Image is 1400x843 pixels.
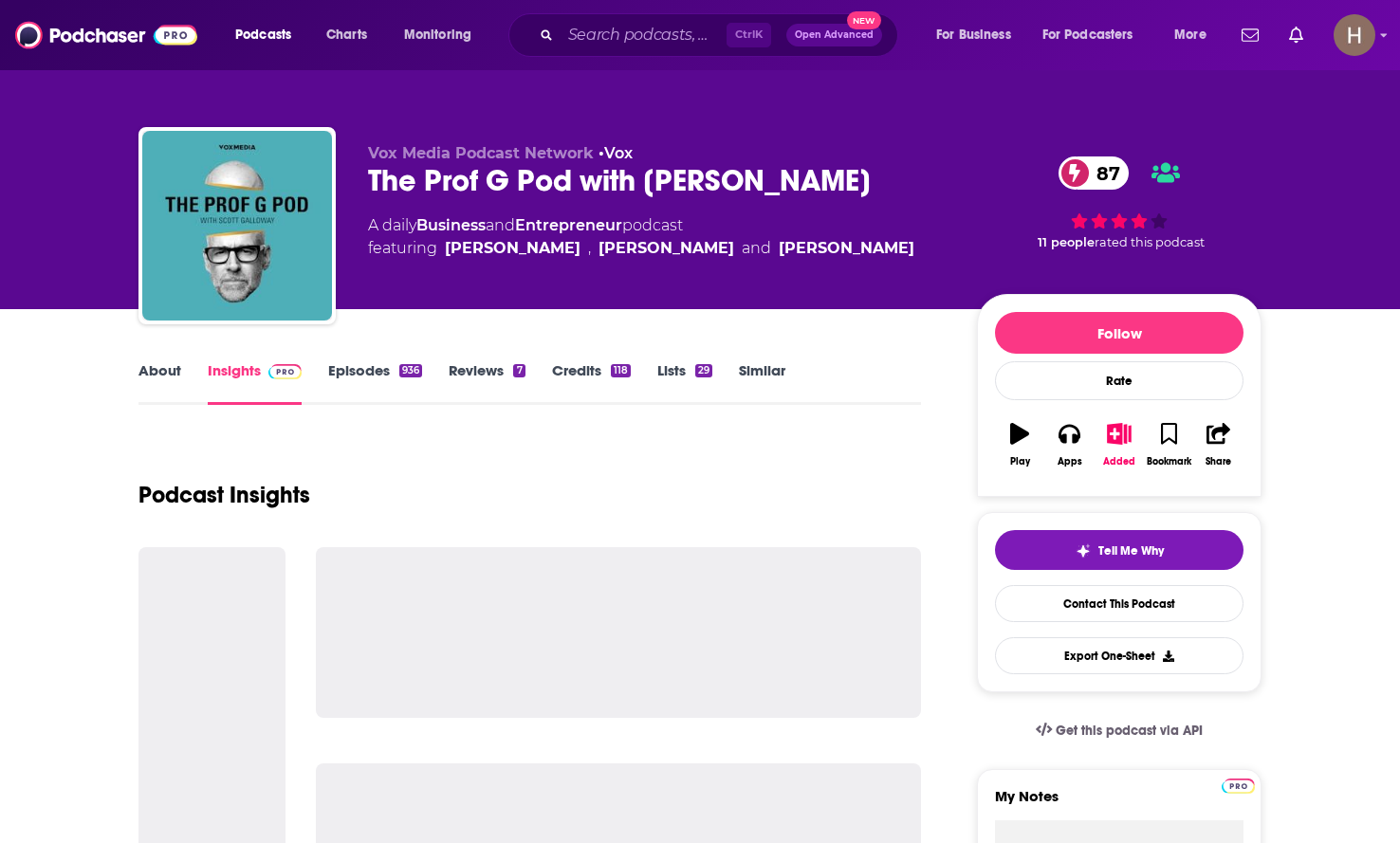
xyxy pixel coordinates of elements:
[995,530,1243,570] button: tell me why sparkleTell Me Why
[847,11,881,29] span: New
[779,237,914,260] a: [PERSON_NAME]
[268,364,302,379] img: Podchaser Pro
[1058,456,1082,467] div: Apps
[995,585,1243,622] a: Contact This Podcast
[1030,20,1161,50] button: open menu
[742,237,771,260] span: and
[138,481,310,509] h1: Podcast Insights
[739,361,785,405] a: Similar
[1222,776,1255,794] a: Pro website
[727,23,771,47] span: Ctrl K
[552,361,631,405] a: Credits118
[786,24,882,46] button: Open AdvancedNew
[449,361,525,405] a: Reviews7
[368,214,914,260] div: A daily podcast
[399,364,422,377] div: 936
[1222,779,1255,794] img: Podchaser Pro
[936,22,1011,48] span: For Business
[513,364,525,377] div: 7
[1281,19,1311,51] a: Show notifications dropdown
[15,17,197,53] img: Podchaser - Follow, Share and Rate Podcasts
[208,361,302,405] a: InsightsPodchaser Pro
[1206,456,1231,467] div: Share
[1147,456,1191,467] div: Bookmark
[995,787,1243,820] label: My Notes
[235,22,291,48] span: Podcasts
[1056,723,1203,739] span: Get this podcast via API
[1098,543,1164,559] span: Tell Me Why
[391,20,496,50] button: open menu
[604,144,633,162] a: Vox
[526,13,916,57] div: Search podcasts, credits, & more...
[515,216,622,234] a: Entrepreneur
[657,361,712,405] a: Lists29
[1042,22,1133,48] span: For Podcasters
[486,216,515,234] span: and
[599,144,633,162] span: •
[977,144,1262,262] div: 87 11 peoplerated this podcast
[1334,14,1375,56] img: User Profile
[1334,14,1375,56] button: Show profile menu
[1010,456,1030,467] div: Play
[695,364,712,377] div: 29
[611,364,631,377] div: 118
[1161,20,1230,50] button: open menu
[1059,156,1130,190] a: 87
[368,144,594,162] span: Vox Media Podcast Network
[599,237,734,260] a: [PERSON_NAME]
[404,22,471,48] span: Monitoring
[995,637,1243,674] button: Export One-Sheet
[1044,411,1094,479] button: Apps
[1038,235,1095,249] span: 11 people
[1095,411,1144,479] button: Added
[138,361,181,405] a: About
[995,361,1243,400] div: Rate
[416,216,486,234] a: Business
[1334,14,1375,56] span: Logged in as hpoole
[222,20,316,50] button: open menu
[445,237,580,260] a: [PERSON_NAME]
[314,20,378,50] a: Charts
[561,20,727,50] input: Search podcasts, credits, & more...
[1194,411,1243,479] button: Share
[1095,235,1205,249] span: rated this podcast
[1021,707,1218,754] a: Get this podcast via API
[328,361,422,405] a: Episodes936
[1078,156,1130,190] span: 87
[326,22,367,48] span: Charts
[1174,22,1207,48] span: More
[1234,19,1266,51] a: Show notifications dropdown
[995,312,1243,354] button: Follow
[795,30,874,40] span: Open Advanced
[368,237,914,260] span: featuring
[588,237,591,260] span: ,
[1103,456,1135,467] div: Added
[923,20,1035,50] button: open menu
[1144,411,1193,479] button: Bookmark
[995,411,1044,479] button: Play
[142,131,332,321] img: The Prof G Pod with Scott Galloway
[1076,543,1091,559] img: tell me why sparkle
